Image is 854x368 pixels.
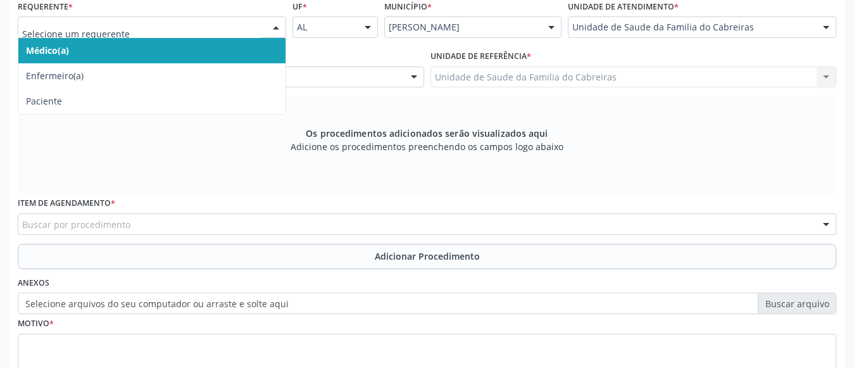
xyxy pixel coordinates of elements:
span: Enfermeiro(a) [26,70,84,82]
span: Os procedimentos adicionados serão visualizados aqui [306,127,548,140]
span: Paciente [26,95,62,107]
span: Médico(a) [26,44,69,56]
label: Anexos [18,274,49,293]
label: Item de agendamento [18,194,115,213]
span: Adicionar Procedimento [375,250,480,263]
label: Unidade de referência [430,47,531,67]
span: Buscar por procedimento [22,218,130,231]
span: AL [297,21,352,34]
span: Unidade de Saude da Familia do Cabreiras [572,21,810,34]
span: Adicione os procedimentos preenchendo os campos logo abaixo [291,140,563,153]
button: Adicionar Procedimento [18,244,836,269]
span: [PERSON_NAME] [389,21,536,34]
input: Selecione um requerente [22,21,260,46]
